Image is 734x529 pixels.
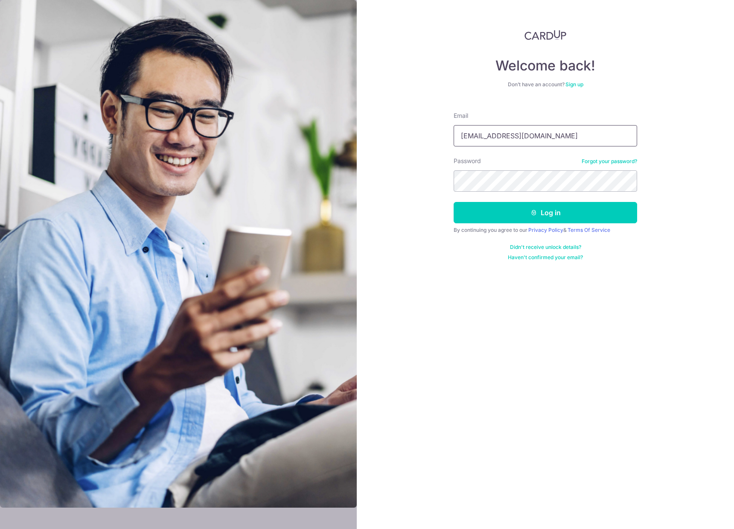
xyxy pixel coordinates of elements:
[454,202,637,223] button: Log in
[454,125,637,146] input: Enter your Email
[510,244,581,251] a: Didn't receive unlock details?
[582,158,637,165] a: Forgot your password?
[454,157,481,165] label: Password
[524,30,566,40] img: CardUp Logo
[508,254,583,261] a: Haven't confirmed your email?
[454,111,468,120] label: Email
[454,227,637,234] div: By continuing you agree to our &
[454,81,637,88] div: Don’t have an account?
[528,227,563,233] a: Privacy Policy
[565,81,583,88] a: Sign up
[568,227,610,233] a: Terms Of Service
[454,57,637,74] h4: Welcome back!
